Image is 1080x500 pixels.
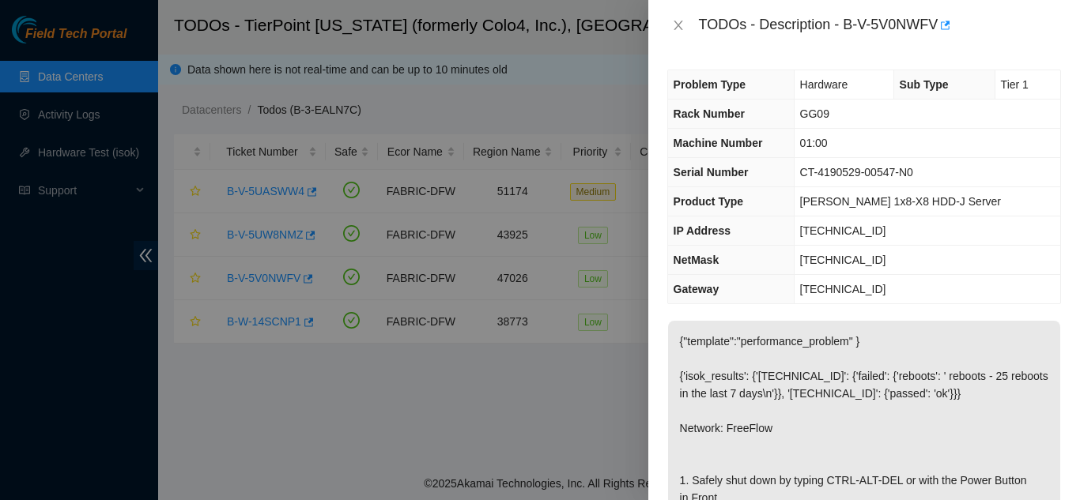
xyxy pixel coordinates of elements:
button: Close [667,18,689,33]
span: Hardware [800,78,848,91]
div: TODOs - Description - B-V-5V0NWFV [699,13,1061,38]
span: [TECHNICAL_ID] [800,283,886,295]
span: 01:00 [800,137,828,149]
span: Problem Type [674,78,746,91]
span: IP Address [674,224,731,237]
span: [TECHNICAL_ID] [800,254,886,266]
span: [PERSON_NAME] 1x8-X8 HDD-J Server [800,195,1001,208]
span: Rack Number [674,107,745,120]
span: Tier 1 [1001,78,1029,91]
span: Gateway [674,283,719,295]
span: Sub Type [900,78,949,91]
span: Product Type [674,195,743,208]
span: Serial Number [674,166,749,179]
span: GG09 [800,107,829,120]
span: Machine Number [674,137,763,149]
span: CT-4190529-00547-N0 [800,166,913,179]
span: [TECHNICAL_ID] [800,224,886,237]
span: NetMask [674,254,719,266]
span: close [672,19,685,32]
